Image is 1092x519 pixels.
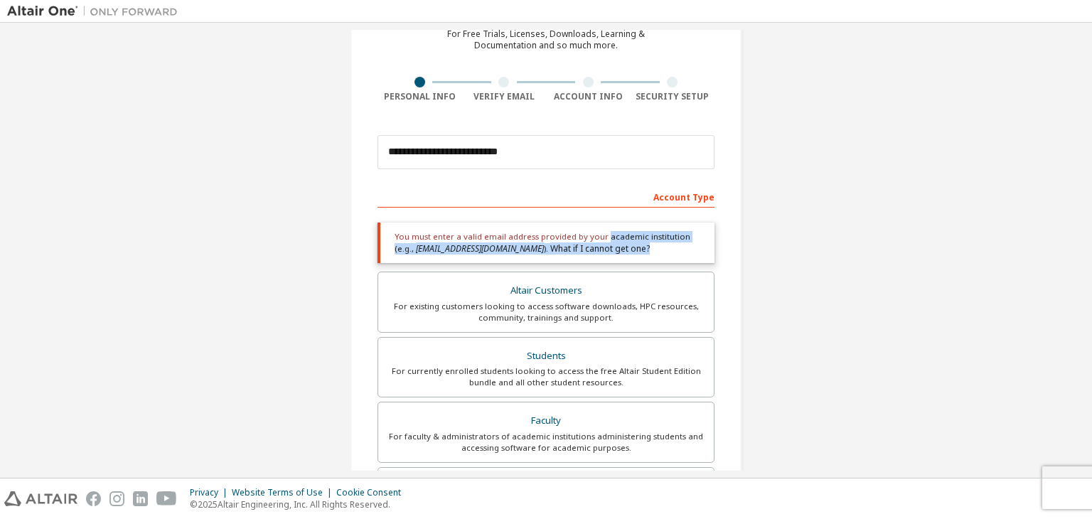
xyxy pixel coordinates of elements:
img: linkedin.svg [133,491,148,506]
div: Verify Email [462,91,547,102]
div: For existing customers looking to access software downloads, HPC resources, community, trainings ... [387,301,705,323]
div: Students [387,346,705,366]
img: altair_logo.svg [4,491,77,506]
img: youtube.svg [156,491,177,506]
div: For faculty & administrators of academic institutions administering students and accessing softwa... [387,431,705,454]
div: Privacy [190,487,232,498]
img: instagram.svg [109,491,124,506]
div: Personal Info [378,91,462,102]
img: Altair One [7,4,185,18]
div: Cookie Consent [336,487,409,498]
span: [EMAIL_ADDRESS][DOMAIN_NAME] [416,242,544,255]
div: Altair Customers [387,281,705,301]
div: You must enter a valid email address provided by your academic institution (e.g., ). [378,223,714,263]
div: For currently enrolled students looking to access the free Altair Student Edition bundle and all ... [387,365,705,388]
img: facebook.svg [86,491,101,506]
div: Security Setup [631,91,715,102]
div: Website Terms of Use [232,487,336,498]
div: Faculty [387,411,705,431]
a: What if I cannot get one? [550,242,650,255]
div: Account Type [378,185,714,208]
p: © 2025 Altair Engineering, Inc. All Rights Reserved. [190,498,409,510]
div: Account Info [546,91,631,102]
div: For Free Trials, Licenses, Downloads, Learning & Documentation and so much more. [447,28,645,51]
